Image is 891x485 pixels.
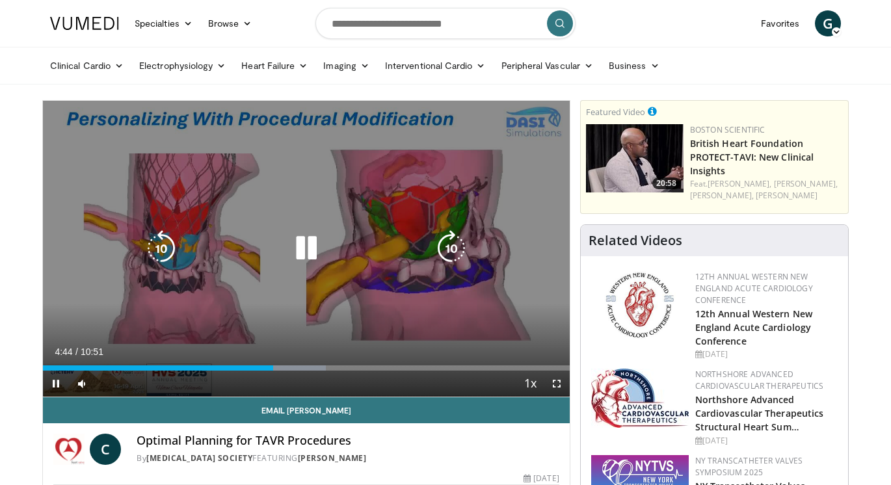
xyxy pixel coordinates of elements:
[695,308,812,347] a: 12th Annual Western New England Acute Cardiology Conference
[43,371,69,397] button: Pause
[43,397,570,423] a: Email [PERSON_NAME]
[137,434,559,448] h4: Optimal Planning for TAVR Procedures
[601,53,667,79] a: Business
[90,434,121,465] a: C
[137,452,559,464] div: By FEATURING
[708,178,771,189] a: [PERSON_NAME],
[131,53,233,79] a: Electrophysiology
[690,124,765,135] a: Boston Scientific
[518,371,544,397] button: Playback Rate
[42,53,131,79] a: Clinical Cardio
[690,190,754,201] a: [PERSON_NAME],
[53,434,85,465] img: Heart Valve Society
[233,53,315,79] a: Heart Failure
[586,124,684,192] img: 20bd0fbb-f16b-4abd-8bd0-1438f308da47.150x105_q85_crop-smart_upscale.jpg
[146,452,252,464] a: [MEDICAL_DATA] Society
[695,369,824,391] a: NorthShore Advanced Cardiovascular Therapeutics
[544,371,570,397] button: Fullscreen
[43,365,570,371] div: Progress Bar
[695,455,803,478] a: NY Transcatheter Valves Symposium 2025
[377,53,494,79] a: Interventional Cardio
[50,17,119,30] img: VuMedi Logo
[652,177,680,189] span: 20:58
[75,347,78,357] span: /
[753,10,807,36] a: Favorites
[690,178,843,202] div: Feat.
[695,393,824,433] a: Northshore Advanced Cardiovascular Therapeutics Structural Heart Sum…
[298,452,367,464] a: [PERSON_NAME]
[127,10,200,36] a: Specialties
[815,10,841,36] a: G
[589,233,682,248] h4: Related Videos
[200,10,260,36] a: Browse
[586,124,684,192] a: 20:58
[586,106,645,118] small: Featured Video
[494,53,601,79] a: Peripheral Vascular
[756,190,818,201] a: [PERSON_NAME]
[604,271,676,339] img: 0954f259-7907-4053-a817-32a96463ecc8.png.150x105_q85_autocrop_double_scale_upscale_version-0.2.png
[774,178,838,189] a: [PERSON_NAME],
[591,369,689,428] img: 45d48ad7-5dc9-4e2c-badc-8ed7b7f471c1.jpg.150x105_q85_autocrop_double_scale_upscale_version-0.2.jpg
[315,53,377,79] a: Imaging
[81,347,103,357] span: 10:51
[315,8,576,39] input: Search topics, interventions
[695,348,838,360] div: [DATE]
[55,347,72,357] span: 4:44
[69,371,95,397] button: Mute
[695,435,838,447] div: [DATE]
[43,101,570,397] video-js: Video Player
[690,137,814,177] a: British Heart Foundation PROTECT-TAVI: New Clinical Insights
[695,271,813,306] a: 12th Annual Western New England Acute Cardiology Conference
[524,473,559,484] div: [DATE]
